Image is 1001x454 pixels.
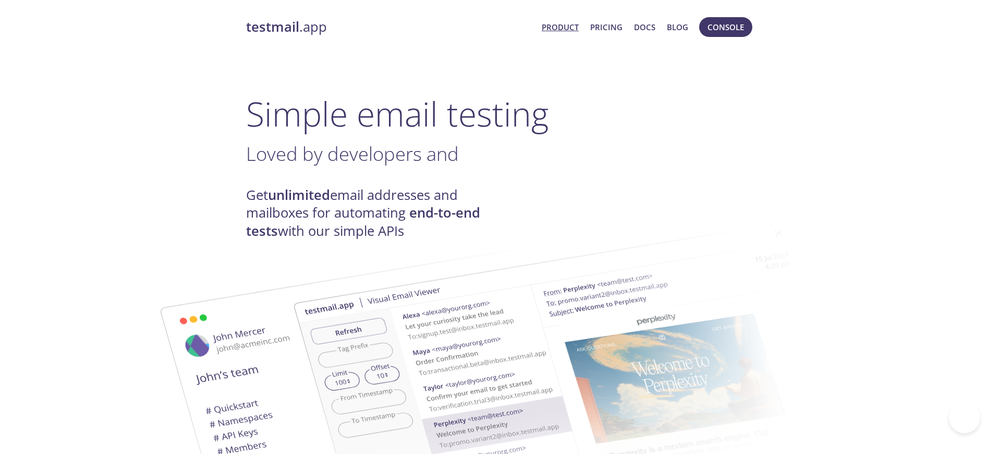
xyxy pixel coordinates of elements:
[590,20,622,34] a: Pricing
[634,20,655,34] a: Docs
[707,20,744,34] span: Console
[949,402,980,433] iframe: Help Scout Beacon - Open
[246,18,299,36] strong: testmail
[246,94,755,134] h1: Simple email testing
[542,20,579,34] a: Product
[246,186,500,240] h4: Get email addresses and mailboxes for automating with our simple APIs
[268,186,330,204] strong: unlimited
[246,18,533,36] a: testmail.app
[246,141,459,167] span: Loved by developers and
[246,204,480,239] strong: end-to-end tests
[699,17,752,37] button: Console
[667,20,688,34] a: Blog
